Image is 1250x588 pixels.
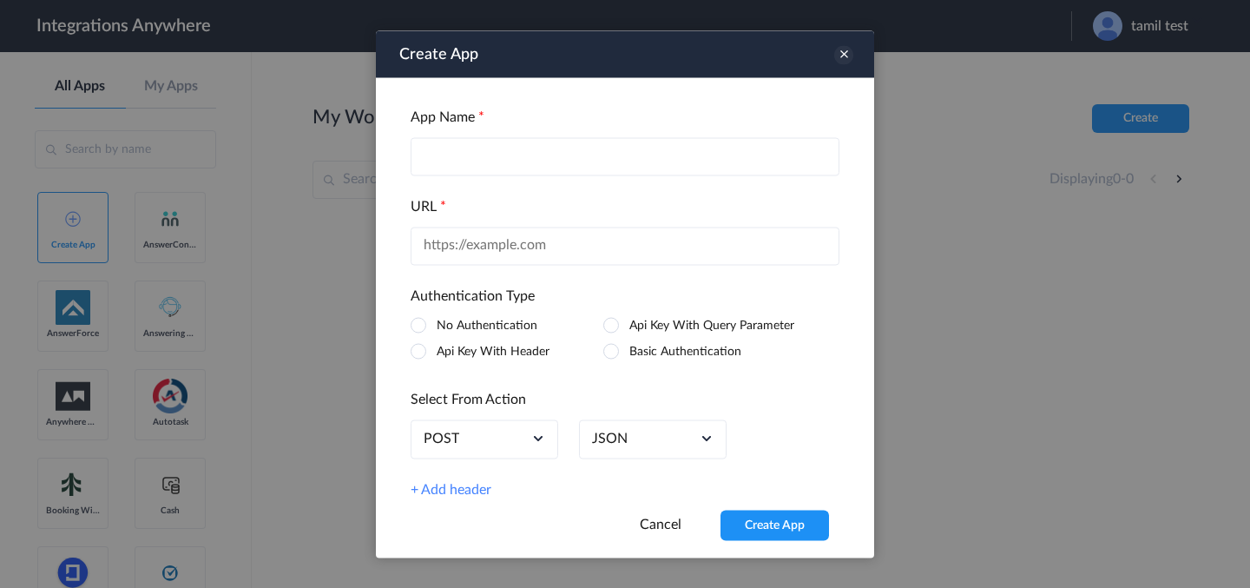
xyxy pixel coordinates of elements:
[411,287,839,304] h4: Authentication Type
[399,38,478,69] h3: Create App
[424,430,459,446] a: POST
[411,109,839,125] h4: App Name
[411,227,839,265] input: https://example.com
[629,345,741,357] label: Basic Authentication
[437,319,537,331] label: No Authentication
[411,391,839,407] h4: Select From Action
[720,510,829,540] button: Create App
[437,345,549,357] label: Api Key With Header
[592,430,628,446] a: application/json
[411,198,839,215] h4: URL
[411,481,491,498] a: + Add header
[629,319,794,331] label: Api Key With Query Parameter
[640,517,681,531] a: Cancel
